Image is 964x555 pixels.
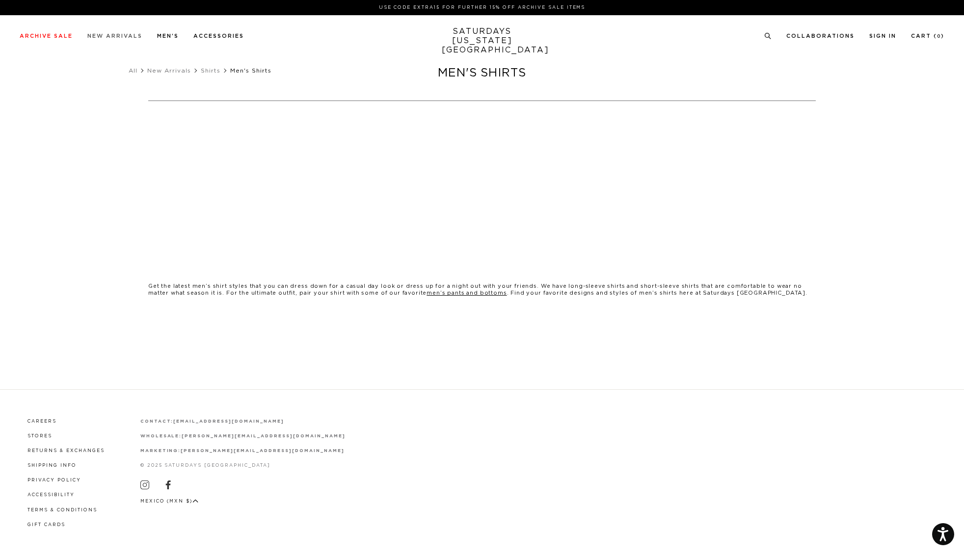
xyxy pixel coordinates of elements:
strong: wholesale: [140,434,182,438]
a: New Arrivals [147,68,191,74]
a: All [129,68,137,74]
a: Privacy Policy [27,478,81,482]
strong: marketing: [140,449,181,453]
a: Stores [27,434,52,438]
a: New Arrivals [87,33,142,39]
a: Collaborations [786,33,855,39]
a: Shirts [201,68,220,74]
a: Terms & Conditions [27,508,97,512]
a: [PERSON_NAME][EMAIL_ADDRESS][DOMAIN_NAME] [181,449,344,453]
strong: contact: [140,419,174,424]
a: [PERSON_NAME][EMAIL_ADDRESS][DOMAIN_NAME] [182,434,345,438]
a: Careers [27,419,56,424]
a: [EMAIL_ADDRESS][DOMAIN_NAME] [173,419,284,424]
a: Cart (0) [911,33,944,39]
a: Shipping Info [27,463,77,468]
p: © 2025 Saturdays [GEOGRAPHIC_DATA] [140,462,346,469]
button: Mexico (MXN $) [140,498,199,505]
div: Get the latest men’s shirt styles that you can dress down for a casual day look or dress up for a... [138,273,826,307]
span: Men's Shirts [230,68,271,74]
p: Use Code EXTRA15 for Further 15% Off Archive Sale Items [24,4,940,11]
a: Archive Sale [20,33,73,39]
a: Accessibility [27,493,75,497]
small: 0 [937,34,941,39]
a: Returns & Exchanges [27,449,105,453]
a: Gift Cards [27,523,65,527]
a: SATURDAYS[US_STATE][GEOGRAPHIC_DATA] [442,27,523,55]
a: Men's [157,33,179,39]
a: Accessories [193,33,244,39]
a: Sign In [869,33,896,39]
